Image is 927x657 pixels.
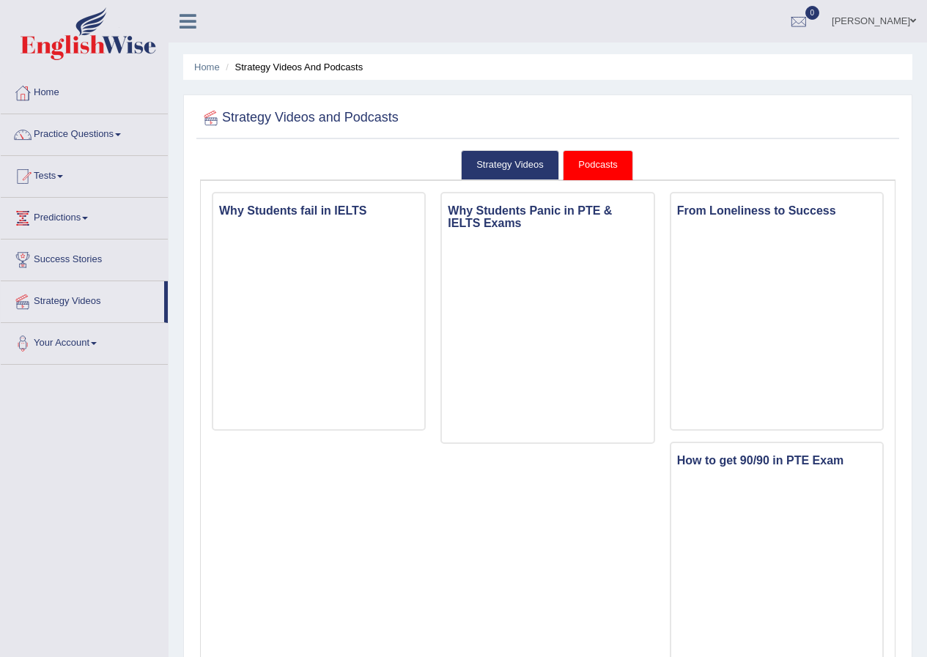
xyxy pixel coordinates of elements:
a: Strategy Videos [461,150,559,180]
a: Predictions [1,198,168,234]
a: Podcasts [563,150,632,180]
a: Success Stories [1,240,168,276]
a: Tests [1,156,168,193]
a: Your Account [1,323,168,360]
a: Home [194,62,220,73]
h2: Strategy Videos and Podcasts [200,107,399,129]
h3: How to get 90/90 in PTE Exam [671,450,882,471]
a: Home [1,73,168,109]
h3: From Loneliness to Success [671,201,882,221]
h3: Why Students Panic in PTE & IELTS Exams [442,201,653,234]
a: Strategy Videos [1,281,164,318]
a: Practice Questions [1,114,168,151]
span: 0 [805,6,820,20]
h3: Why Students fail in IELTS [213,201,424,221]
li: Strategy Videos and Podcasts [222,60,363,74]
